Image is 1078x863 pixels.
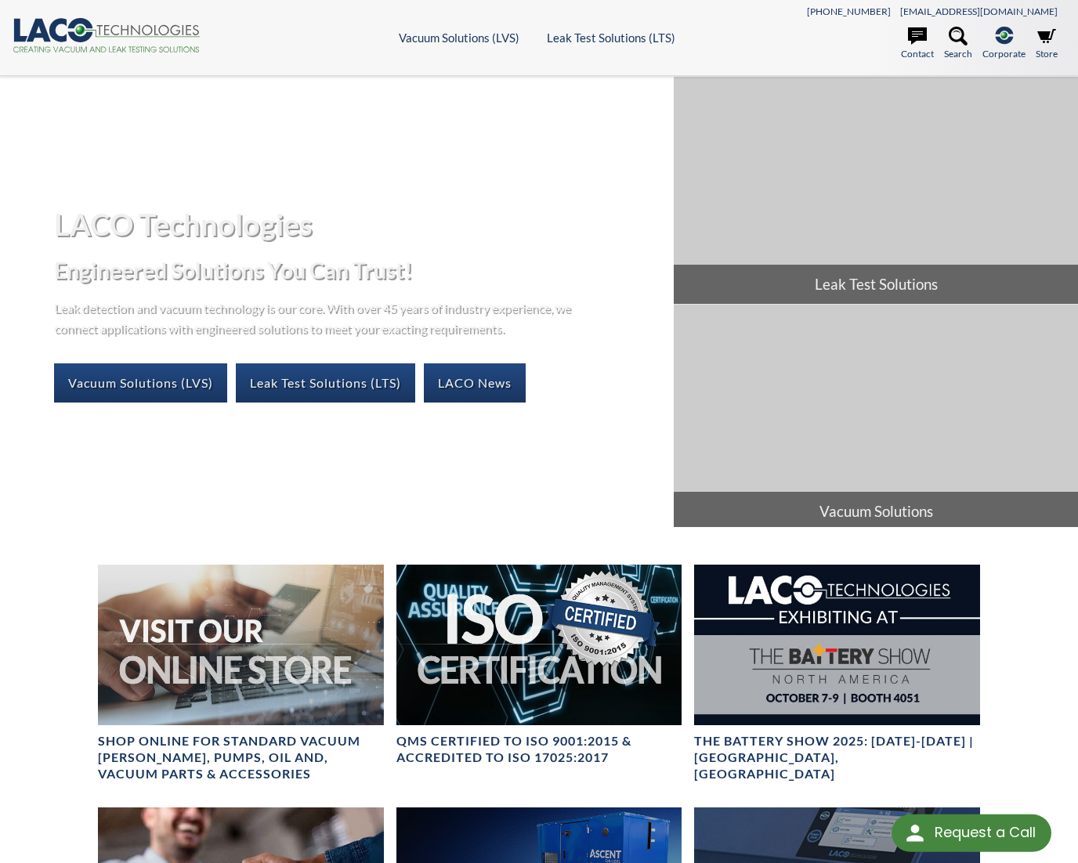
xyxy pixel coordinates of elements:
[424,363,526,403] a: LACO News
[674,492,1078,531] span: Vacuum Solutions
[54,205,661,244] h1: LACO Technologies
[54,298,579,338] p: Leak detection and vacuum technology is our core. With over 45 years of industry experience, we c...
[982,46,1026,61] span: Corporate
[674,77,1078,304] a: Leak Test Solutions
[892,814,1051,852] div: Request a Call
[547,31,675,45] a: Leak Test Solutions (LTS)
[399,31,519,45] a: Vacuum Solutions (LVS)
[807,5,891,17] a: [PHONE_NUMBER]
[54,363,227,403] a: Vacuum Solutions (LVS)
[903,821,928,846] img: round button
[674,305,1078,532] a: Vacuum Solutions
[674,265,1078,304] span: Leak Test Solutions
[396,565,682,766] a: ISO Certification headerQMS CERTIFIED to ISO 9001:2015 & Accredited to ISO 17025:2017
[54,256,661,285] h2: Engineered Solutions You Can Trust!
[236,363,415,403] a: Leak Test Solutions (LTS)
[1036,27,1058,61] a: Store
[98,733,384,782] h4: SHOP ONLINE FOR STANDARD VACUUM [PERSON_NAME], PUMPS, OIL AND, VACUUM PARTS & ACCESSORIES
[396,733,682,766] h4: QMS CERTIFIED to ISO 9001:2015 & Accredited to ISO 17025:2017
[98,565,384,782] a: Visit Our Online Store headerSHOP ONLINE FOR STANDARD VACUUM [PERSON_NAME], PUMPS, OIL AND, VACUU...
[694,733,980,782] h4: The Battery Show 2025: [DATE]-[DATE] | [GEOGRAPHIC_DATA], [GEOGRAPHIC_DATA]
[944,27,972,61] a: Search
[935,814,1036,850] div: Request a Call
[694,565,980,782] a: The Battery Show 2025: Oct 7-9 | Detroit, MIThe Battery Show 2025: [DATE]-[DATE] | [GEOGRAPHIC_DA...
[901,27,934,61] a: Contact
[900,5,1058,17] a: [EMAIL_ADDRESS][DOMAIN_NAME]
